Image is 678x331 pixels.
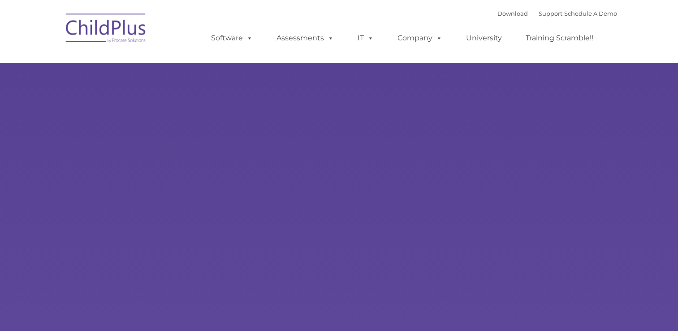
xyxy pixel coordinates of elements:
a: Company [389,29,451,47]
a: University [457,29,511,47]
a: Software [202,29,262,47]
a: Schedule A Demo [564,10,617,17]
a: Assessments [268,29,343,47]
a: Download [497,10,528,17]
img: ChildPlus by Procare Solutions [61,7,151,52]
font: | [497,10,617,17]
a: Training Scramble!! [517,29,602,47]
a: IT [349,29,383,47]
a: Support [539,10,562,17]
